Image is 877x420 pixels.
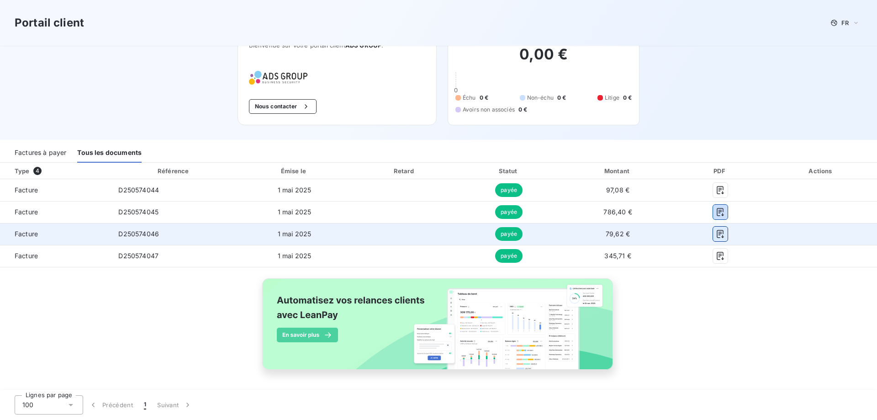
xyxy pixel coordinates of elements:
h2: 0,00 € [455,45,632,73]
span: 100 [22,400,33,409]
div: Actions [767,166,875,175]
span: Facture [7,207,104,217]
span: payée [495,227,523,241]
span: 345,71 € [604,252,631,260]
span: 0 € [623,94,632,102]
button: 1 [138,395,152,415]
span: 1 [144,400,146,409]
span: Avoirs non associés [463,106,515,114]
span: Facture [7,186,104,195]
span: 1 mai 2025 [278,186,312,194]
div: Montant [562,166,673,175]
img: Company logo [249,71,307,85]
span: 0 [454,86,458,94]
span: Échu [463,94,476,102]
img: banner [254,273,623,385]
span: Non-échu [527,94,554,102]
span: payée [495,183,523,197]
span: 0 € [518,106,527,114]
span: 97,08 € [606,186,629,194]
div: Émise le [239,166,350,175]
span: Facture [7,251,104,261]
span: payée [495,249,523,263]
button: Suivant [152,395,198,415]
div: Référence [158,167,189,175]
h3: Portail client [15,15,84,31]
span: 4 [33,167,42,175]
button: Nous contacter [249,99,317,114]
div: PDF [677,166,764,175]
div: Statut [459,166,559,175]
span: FR [841,19,849,27]
span: D250574047 [118,252,158,260]
span: payée [495,205,523,219]
span: 786,40 € [603,208,632,216]
div: Retard [354,166,455,175]
span: 79,62 € [606,230,630,238]
div: Factures à payer [15,144,66,163]
span: 1 mai 2025 [278,252,312,260]
span: 0 € [557,94,566,102]
div: Type [9,166,109,175]
button: Précédent [83,395,138,415]
span: D250574044 [118,186,159,194]
span: 1 mai 2025 [278,230,312,238]
span: D250574045 [118,208,158,216]
span: 0 € [480,94,488,102]
div: Tous les documents [77,144,142,163]
span: 1 mai 2025 [278,208,312,216]
span: Facture [7,229,104,239]
span: D250574046 [118,230,159,238]
span: Litige [605,94,619,102]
